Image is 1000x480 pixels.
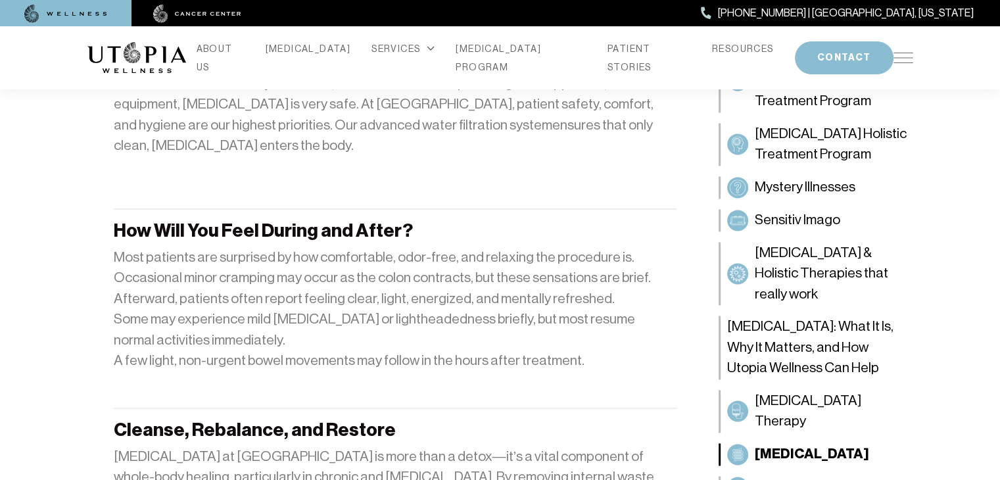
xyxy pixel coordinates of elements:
img: Peroxide Therapy [730,403,746,419]
img: Mystery Illnesses [730,180,746,195]
a: Colon Therapy[MEDICAL_DATA] [719,443,913,466]
a: [MEDICAL_DATA] [266,39,351,58]
strong: How Will You Feel During and After? [114,220,413,241]
a: Sensitiv ImagoSensitiv Imago [719,209,913,231]
a: [MEDICAL_DATA] PROGRAM [456,39,586,76]
img: Long COVID & Holistic Therapies that really work [730,266,746,281]
img: wellness [24,5,107,23]
img: cancer center [153,5,241,23]
li: A few light, non-urgent bowel movements may follow in the hours after treatment. [114,350,677,372]
span: [MEDICAL_DATA] [755,444,869,465]
li: Most patients are surprised by how comfortable, odor-free, and relaxing the procedure is. [114,247,677,268]
span: [MEDICAL_DATA] Therapy [755,391,907,432]
a: Mystery IllnessesMystery Illnesses [719,176,913,199]
a: [PHONE_NUMBER] | [GEOGRAPHIC_DATA], [US_STATE] [701,5,974,22]
span: [MEDICAL_DATA] Holistic Treatment Program [755,124,907,165]
div: SERVICES [371,39,435,58]
img: logo [87,42,186,74]
span: [PHONE_NUMBER] | [GEOGRAPHIC_DATA], [US_STATE] [718,5,974,22]
strong: Cleanse, Rebalance, and Restore [114,419,396,441]
a: Dementia Holistic Treatment Program[MEDICAL_DATA] Holistic Treatment Program [719,123,913,166]
li: Some may experience mild [MEDICAL_DATA] or lightheadedness briefly, but most resume normal activi... [114,309,677,350]
a: ABOUT US [197,39,245,76]
a: [MEDICAL_DATA]: What It Is, Why It Matters, and How Utopia Wellness Can Help [719,316,913,379]
span: [MEDICAL_DATA]: What It Is, Why It Matters, and How Utopia Wellness Can Help [727,316,907,379]
span: Sensitiv Imago [755,210,840,231]
button: CONTACT [795,41,893,74]
a: Peroxide Therapy[MEDICAL_DATA] Therapy [719,390,913,433]
a: PATIENT STORIES [607,39,691,76]
a: Long COVID & Holistic Therapies that really work[MEDICAL_DATA] & Holistic Therapies that really work [719,242,913,306]
img: Dementia Holistic Treatment Program [730,136,746,152]
span: [MEDICAL_DATA] & Holistic Therapies that really work [755,243,907,305]
a: RESOURCES [712,39,774,58]
img: icon-hamburger [893,53,913,63]
img: Colon Therapy [730,446,746,462]
span: Mystery Illnesses [755,177,855,198]
li: Afterward, patients often report feeling clear, light, energized, and mentally refreshed. [114,289,677,310]
img: Sensitiv Imago [730,212,746,228]
p: Yes. When administered by a certified, state-licensed therapist using FDA-approved, sterilized eq... [114,74,677,156]
li: Occasional minor cramping may occur as the colon contracts, but these sensations are brief. [114,268,677,289]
